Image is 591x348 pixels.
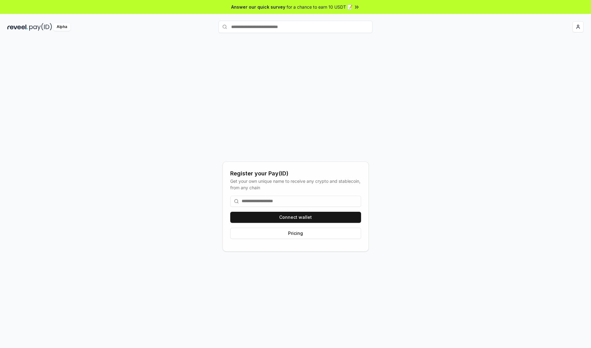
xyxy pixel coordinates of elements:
button: Pricing [230,228,361,239]
img: pay_id [29,23,52,31]
div: Get your own unique name to receive any crypto and stablecoin, from any chain [230,178,361,191]
button: Connect wallet [230,212,361,223]
div: Register your Pay(ID) [230,169,361,178]
span: for a chance to earn 10 USDT 📝 [287,4,352,10]
div: Alpha [53,23,70,31]
img: reveel_dark [7,23,28,31]
span: Answer our quick survey [231,4,285,10]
